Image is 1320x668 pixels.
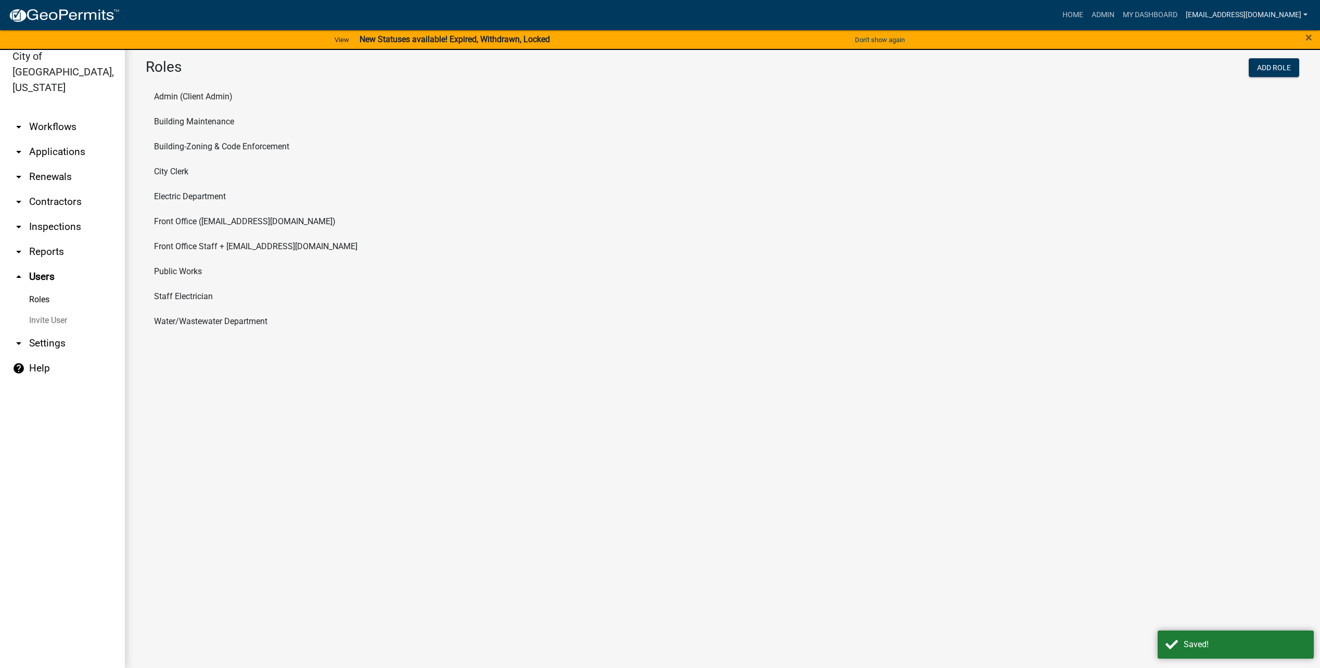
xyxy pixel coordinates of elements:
[146,109,1299,134] li: Building Maintenance
[360,34,550,44] strong: New Statuses available! Expired, Withdrawn, Locked
[1119,5,1182,25] a: My Dashboard
[146,259,1299,284] li: Public Works
[12,121,25,133] i: arrow_drop_down
[146,184,1299,209] li: Electric Department
[330,31,353,48] a: View
[12,271,25,283] i: arrow_drop_up
[12,337,25,350] i: arrow_drop_down
[1184,638,1306,651] div: Saved!
[146,284,1299,309] li: Staff Electrician
[146,209,1299,234] li: Front Office ([EMAIL_ADDRESS][DOMAIN_NAME])
[1249,58,1299,77] button: Add Role
[12,246,25,258] i: arrow_drop_down
[1087,5,1119,25] a: Admin
[851,31,909,48] button: Don't show again
[146,234,1299,259] li: Front Office Staff + [EMAIL_ADDRESS][DOMAIN_NAME]
[12,221,25,233] i: arrow_drop_down
[1305,31,1312,44] button: Close
[146,58,715,76] h3: Roles
[1182,5,1312,25] a: [EMAIL_ADDRESS][DOMAIN_NAME]
[12,196,25,208] i: arrow_drop_down
[12,362,25,375] i: help
[146,309,1299,334] li: Water/Wastewater Department
[146,159,1299,184] li: City Clerk
[146,84,1299,109] li: Admin (Client Admin)
[146,134,1299,159] li: Building-Zoning & Code Enforcement
[12,146,25,158] i: arrow_drop_down
[1058,5,1087,25] a: Home
[1305,30,1312,45] span: ×
[12,171,25,183] i: arrow_drop_down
